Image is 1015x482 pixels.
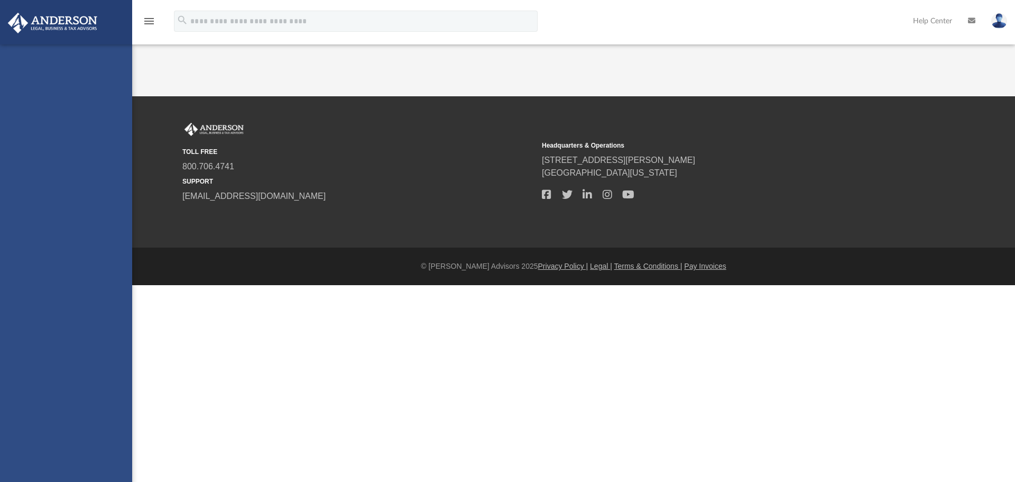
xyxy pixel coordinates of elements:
div: © [PERSON_NAME] Advisors 2025 [132,261,1015,272]
a: Privacy Policy | [538,262,588,270]
small: Headquarters & Operations [542,141,894,150]
a: [GEOGRAPHIC_DATA][US_STATE] [542,168,677,177]
img: Anderson Advisors Platinum Portal [5,13,100,33]
a: 800.706.4741 [182,162,234,171]
a: Legal | [590,262,612,270]
a: menu [143,20,155,28]
i: search [177,14,188,26]
a: [EMAIL_ADDRESS][DOMAIN_NAME] [182,192,326,201]
img: User Pic [991,13,1007,29]
img: Anderson Advisors Platinum Portal [182,123,246,137]
a: Pay Invoices [684,262,726,270]
small: TOLL FREE [182,147,534,157]
small: SUPPORT [182,177,534,186]
i: menu [143,15,155,28]
a: Terms & Conditions | [614,262,682,270]
a: [STREET_ADDRESS][PERSON_NAME] [542,156,695,165]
